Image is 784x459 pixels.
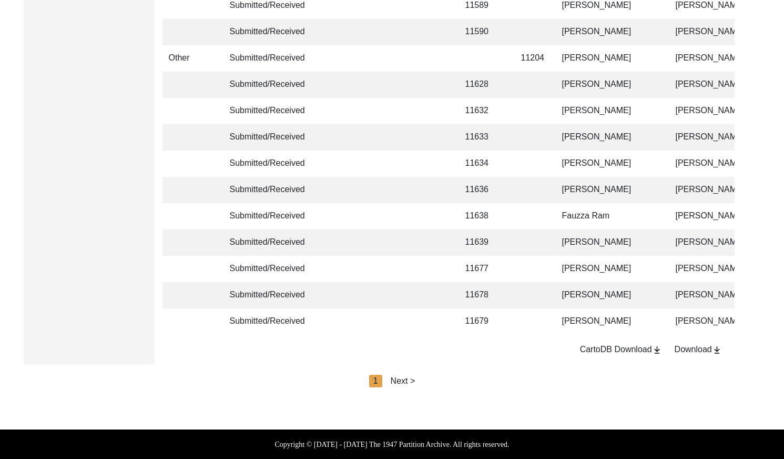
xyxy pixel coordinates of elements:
td: Submitted/Received [223,256,318,282]
td: [PERSON_NAME] [556,19,661,45]
td: 11636 [459,177,506,203]
td: [PERSON_NAME] [556,124,661,151]
td: Submitted/Received [223,203,318,229]
td: 11639 [459,229,506,256]
td: Submitted/Received [223,45,318,72]
td: [PERSON_NAME] [556,282,661,308]
td: 11632 [459,98,506,124]
td: Submitted/Received [223,151,318,177]
td: Submitted/Received [223,124,318,151]
img: download-button.png [712,345,722,355]
td: Submitted/Received [223,229,318,256]
div: 1 [369,375,382,387]
td: Submitted/Received [223,308,318,335]
div: Next > [391,375,415,387]
td: Fauzza Ram [556,203,661,229]
td: 11204 [515,45,547,72]
td: 11679 [459,308,506,335]
td: 11638 [459,203,506,229]
td: [PERSON_NAME] [556,308,661,335]
td: Submitted/Received [223,19,318,45]
td: 11634 [459,151,506,177]
td: [PERSON_NAME] [556,45,661,72]
td: 11678 [459,282,506,308]
td: 11633 [459,124,506,151]
td: [PERSON_NAME] [556,177,661,203]
td: Submitted/Received [223,98,318,124]
td: 11628 [459,72,506,98]
td: [PERSON_NAME] [556,98,661,124]
td: Submitted/Received [223,282,318,308]
div: CartoDB Download [580,343,662,356]
td: [PERSON_NAME] [556,151,661,177]
td: [PERSON_NAME] [556,72,661,98]
label: Copyright © [DATE] - [DATE] The 1947 Partition Archive. All rights reserved. [274,439,509,450]
img: download-button.png [652,345,662,355]
td: [PERSON_NAME] [556,256,661,282]
div: Download [675,343,722,356]
td: Other [162,45,215,72]
td: Submitted/Received [223,177,318,203]
td: [PERSON_NAME] [556,229,661,256]
td: 11590 [459,19,506,45]
td: 11677 [459,256,506,282]
td: Submitted/Received [223,72,318,98]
